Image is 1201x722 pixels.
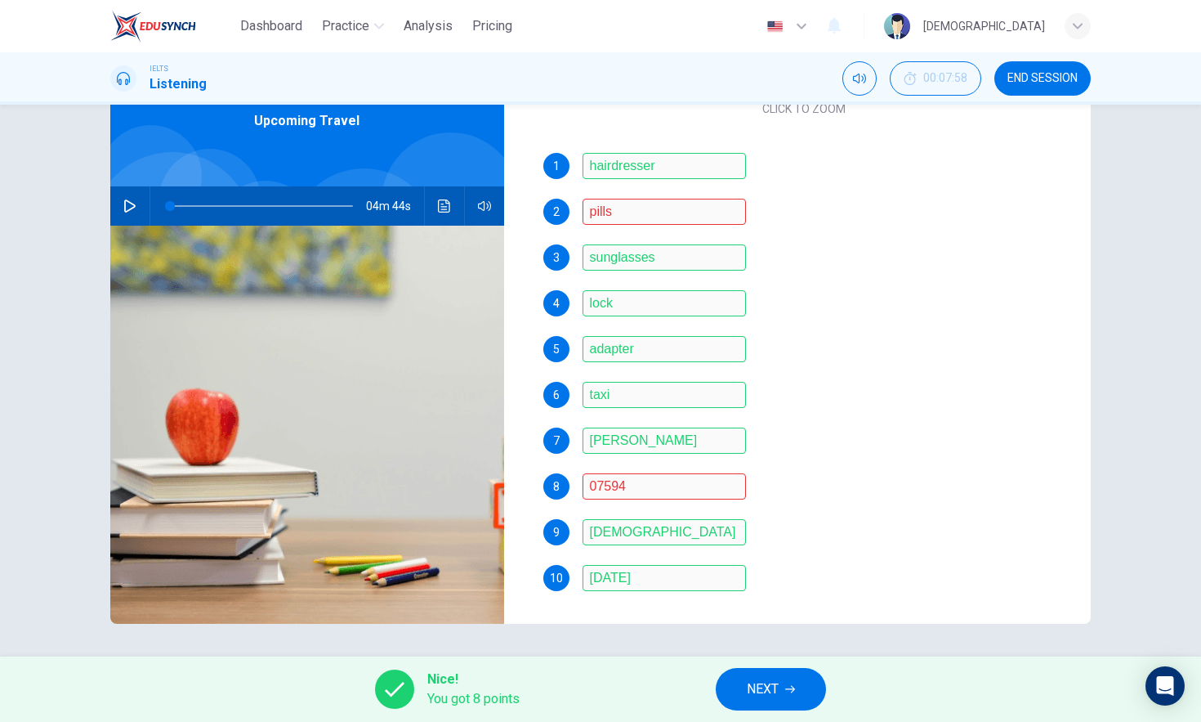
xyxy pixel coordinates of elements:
span: Analysis [404,16,453,36]
input: adaptor; adapter [583,336,746,362]
input: 80777594128 [583,473,746,500]
img: Profile picture [884,13,910,39]
span: 3 [553,252,560,263]
span: 10 [550,572,563,584]
a: EduSynch logo [110,10,234,43]
input: tablets [583,199,746,225]
input: 30th of April; April 30; 30 of April; April 30th; April thirtieth; 30/04 [583,565,746,591]
span: 5 [553,343,560,355]
span: 6 [553,389,560,401]
div: [DEMOGRAPHIC_DATA] [923,16,1045,36]
span: NEXT [747,678,779,701]
button: Analysis [397,11,459,41]
span: Nice! [427,670,520,689]
button: Dashboard [234,11,309,41]
button: NEXT [716,668,826,711]
span: Upcoming Travel [254,111,359,131]
h1: Listening [150,74,207,94]
input: hairdresser [583,153,746,179]
div: Open Intercom Messenger [1145,666,1185,706]
img: Upcoming Travel [110,226,504,624]
button: Practice [315,11,391,41]
span: 9 [553,527,560,538]
button: END SESSION [994,61,1091,96]
span: 2 [553,206,560,217]
div: Hide [890,61,981,96]
span: 00:07:58 [923,72,967,85]
span: END SESSION [1007,72,1078,85]
button: Click to see the audio transcription [431,186,458,226]
span: Practice [322,16,369,36]
input: sunglasses [583,244,746,271]
input: Jefferey [583,428,746,454]
span: Pricing [472,16,512,36]
span: 1 [553,160,560,172]
button: 00:07:58 [890,61,981,96]
span: 8 [553,481,560,492]
img: EduSynch logo [110,10,196,43]
span: 7 [553,435,560,446]
span: You got 8 points [427,689,520,709]
span: 04m 44s [366,186,424,226]
input: taxi [583,382,746,408]
span: Dashboard [240,16,302,36]
span: 4 [553,298,560,309]
span: IELTS [150,63,168,74]
input: lock [583,290,746,316]
img: en [765,20,785,33]
div: Mute [842,61,877,96]
button: Pricing [466,11,519,41]
input: church [583,519,746,545]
